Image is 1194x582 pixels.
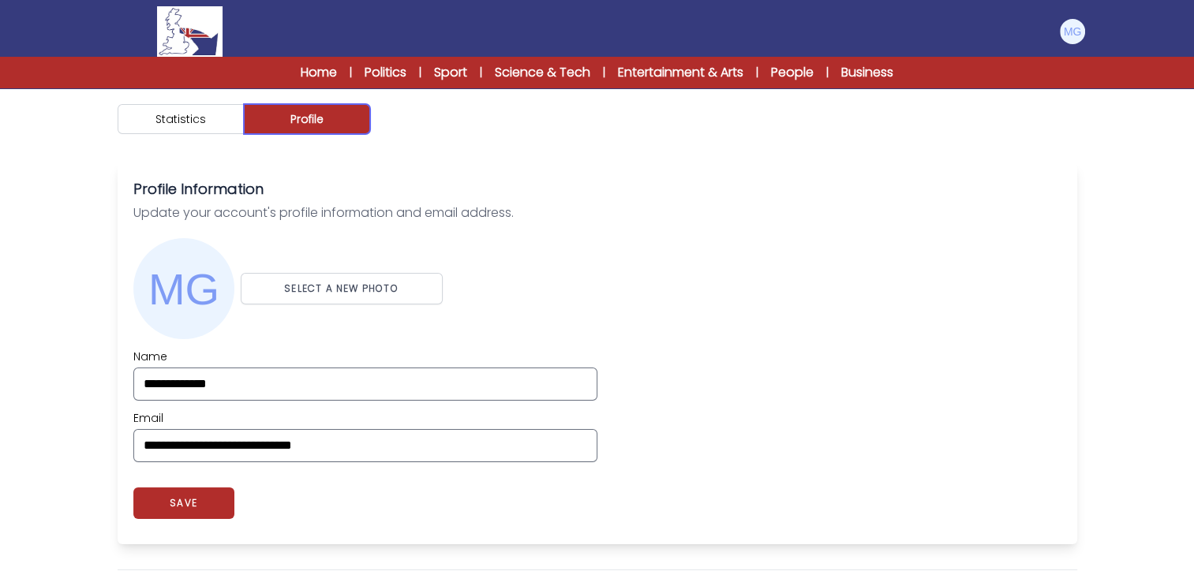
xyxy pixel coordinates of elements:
button: SAVE [133,487,234,519]
button: Statistics [118,104,244,134]
span: | [826,65,829,80]
a: Home [301,63,337,82]
a: Sport [434,63,467,82]
label: Name [133,349,597,364]
a: Politics [365,63,406,82]
img: Martina Graps [133,238,234,339]
a: Entertainment & Arts [618,63,743,82]
span: | [480,65,482,80]
span: | [419,65,421,80]
span: | [756,65,758,80]
a: Business [841,63,893,82]
span: | [350,65,352,80]
h3: Profile Information [133,178,1061,200]
p: Update your account's profile information and email address. [133,203,1061,222]
label: Email [133,410,597,426]
img: Logo [157,6,222,57]
img: Martina Graps [1060,19,1085,44]
button: Profile [244,104,370,134]
a: Science & Tech [495,63,590,82]
a: Logo [108,6,272,57]
button: SELECT A NEW PHOTO [241,273,443,304]
a: People [771,63,814,82]
span: | [603,65,605,80]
